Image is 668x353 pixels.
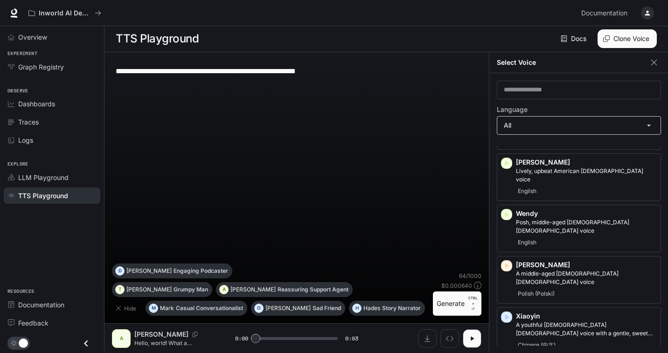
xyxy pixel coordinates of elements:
[440,329,459,348] button: Inspect
[578,4,634,22] a: Documentation
[126,287,172,292] p: [PERSON_NAME]
[160,305,174,311] p: Mark
[516,158,657,167] p: [PERSON_NAME]
[382,305,421,311] p: Story Narrator
[174,268,228,274] p: Engaging Podcaster
[116,29,199,48] h1: TTS Playground
[255,301,263,316] div: O
[353,301,361,316] div: H
[265,305,311,311] p: [PERSON_NAME]
[18,32,47,42] span: Overview
[149,301,158,316] div: M
[146,301,247,316] button: MMarkCasual Conversationalist
[18,191,68,201] span: TTS Playground
[18,117,39,127] span: Traces
[4,187,100,204] a: TTS Playground
[76,334,97,353] button: Close drawer
[230,287,276,292] p: [PERSON_NAME]
[418,329,437,348] button: Download audio
[4,315,100,331] a: Feedback
[516,260,657,270] p: [PERSON_NAME]
[441,282,472,290] p: $ 0.000640
[112,263,232,278] button: D[PERSON_NAME]Engaging Podcaster
[116,282,124,297] div: T
[516,237,538,248] span: English
[4,132,100,148] a: Logs
[235,334,248,343] span: 0:00
[4,96,100,112] a: Dashboards
[4,297,100,313] a: Documentation
[39,9,91,17] p: Inworld AI Demos
[18,173,69,182] span: LLM Playground
[24,4,105,22] button: All workspaces
[516,339,557,351] span: Chinese (中文)
[18,62,64,72] span: Graph Registry
[581,7,627,19] span: Documentation
[516,288,557,299] span: Polish (Polski)
[220,282,228,297] div: A
[251,301,345,316] button: O[PERSON_NAME]Sad Friend
[516,167,657,184] p: Lively, upbeat American male voice
[116,263,124,278] div: D
[516,311,657,321] p: Xiaoyin
[497,106,528,113] p: Language
[468,295,478,312] p: ⏎
[114,331,129,346] div: A
[18,99,55,109] span: Dashboards
[134,330,188,339] p: [PERSON_NAME]
[18,300,64,310] span: Documentation
[126,268,172,274] p: [PERSON_NAME]
[516,209,657,218] p: Wendy
[349,301,425,316] button: HHadesStory Narrator
[18,135,33,145] span: Logs
[433,291,481,316] button: GenerateCTRL +⏎
[19,338,28,348] span: Dark mode toggle
[112,282,212,297] button: T[PERSON_NAME]Grumpy Man
[363,305,380,311] p: Hades
[174,287,208,292] p: Grumpy Man
[516,321,657,338] p: A youthful Chinese female voice with a gentle, sweet voice
[559,29,590,48] a: Docs
[516,186,538,197] span: English
[278,287,348,292] p: Reassuring Support Agent
[313,305,341,311] p: Sad Friend
[516,270,657,286] p: A middle-aged Polish male voice
[468,295,478,306] p: CTRL +
[112,301,142,316] button: Hide
[18,318,49,328] span: Feedback
[345,334,358,343] span: 0:03
[4,169,100,186] a: LLM Playground
[4,29,100,45] a: Overview
[516,218,657,235] p: Posh, middle-aged British female voice
[188,332,202,337] button: Copy Voice ID
[4,59,100,75] a: Graph Registry
[134,339,213,347] p: Hello, world! What a wonderful day to be a text-to-speech model!
[598,29,657,48] button: Clone Voice
[4,114,100,130] a: Traces
[497,117,661,134] div: All
[176,305,243,311] p: Casual Conversationalist
[459,272,481,280] p: 64 / 1000
[216,282,353,297] button: A[PERSON_NAME]Reassuring Support Agent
